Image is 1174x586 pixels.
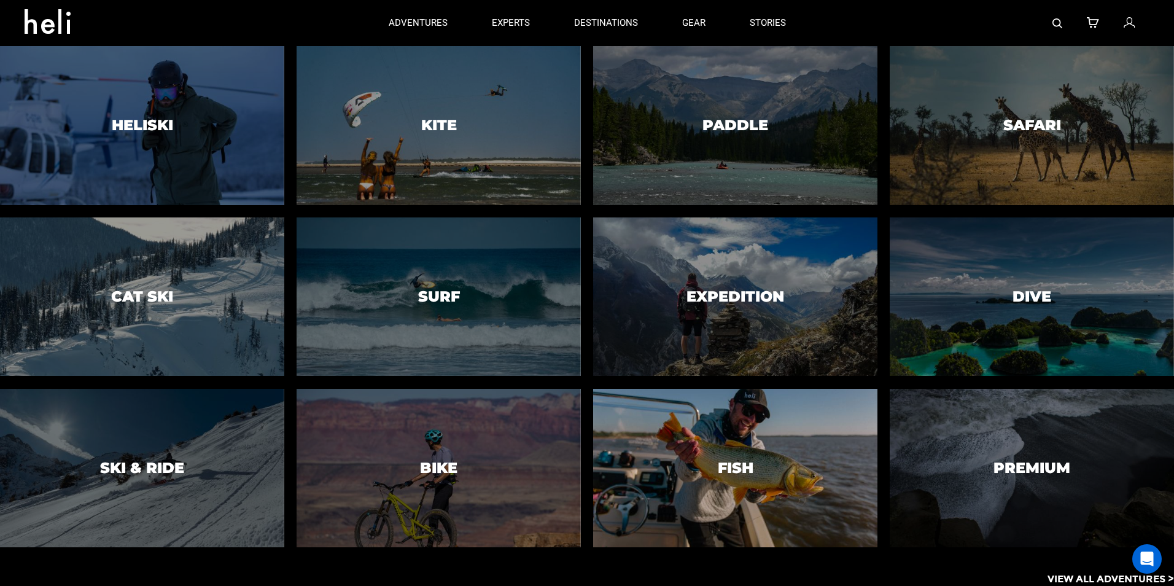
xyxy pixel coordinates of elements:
p: experts [492,17,530,29]
h3: Safari [1003,117,1061,133]
a: PremiumPremium image [890,388,1174,547]
h3: Premium [993,460,1070,476]
h3: Kite [421,117,457,133]
h3: Bike [420,460,457,476]
h3: Surf [418,289,460,305]
h3: Paddle [702,117,768,133]
h3: Ski & Ride [100,460,184,476]
h3: Heliski [112,117,173,133]
h3: Cat Ski [111,289,173,305]
img: search-bar-icon.svg [1052,18,1062,28]
h3: Fish [718,460,753,476]
div: Open Intercom Messenger [1132,544,1162,574]
h3: Dive [1013,289,1051,305]
p: adventures [389,17,448,29]
p: destinations [574,17,638,29]
h3: Expedition [686,289,784,305]
p: View All Adventures > [1048,572,1174,586]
